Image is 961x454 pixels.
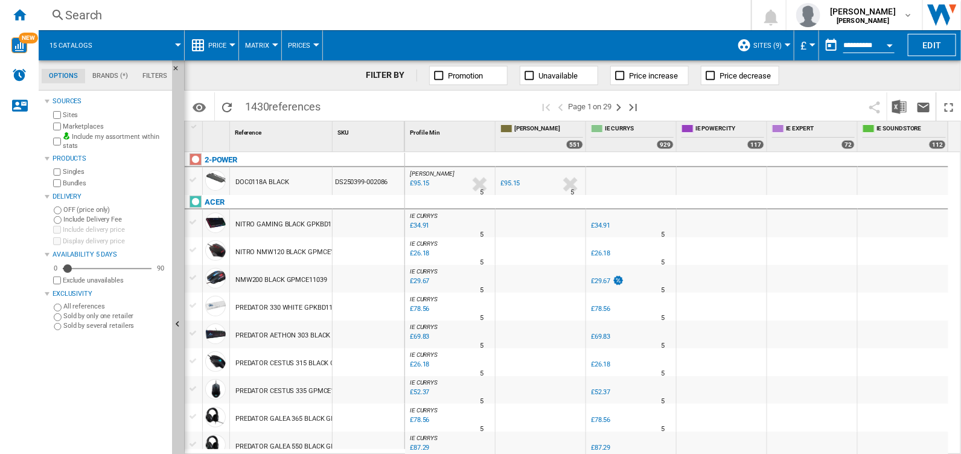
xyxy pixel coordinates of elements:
input: Bundles [53,179,61,187]
div: £29.67 [591,277,610,285]
img: mysite-bg-18x18.png [63,132,70,139]
div: £52.37 [591,388,610,396]
div: PREDATOR 330 WHITE GPKBD11051 [235,294,343,322]
input: OFF (price only) [54,206,62,214]
span: SKU [337,129,349,136]
div: SKU Sort None [335,121,404,140]
label: Sold by only one retailer [63,312,167,321]
div: Last updated : Thursday, 2 October 2025 08:34 [408,386,429,398]
div: NMW200 BLACK GPMCE11039 [235,266,327,294]
div: Last updated : Thursday, 2 October 2025 08:31 [408,331,429,343]
label: Include Delivery Fee [63,215,167,224]
button: Prices [288,30,316,60]
div: 15 catalogs [45,30,178,60]
span: 15 catalogs [49,42,92,50]
div: Delivery Time : 5 days [661,229,665,241]
button: Unavailable [520,66,598,85]
div: Products [53,154,167,164]
md-slider: Availability [63,263,152,275]
button: Open calendar [879,33,901,54]
button: Share this bookmark with others [863,92,887,121]
div: £95.15 [499,177,520,190]
button: Edit [908,34,956,56]
div: [PERSON_NAME] 551 offers sold by IE HARVEY NORMAN [498,121,586,152]
div: Delivery Time : 5 days [480,257,484,269]
div: Last updated : Thursday, 2 October 2025 08:31 [408,303,429,315]
div: Reference Sort None [232,121,332,140]
input: Marketplaces [53,123,61,130]
button: Price [208,30,232,60]
div: Delivery Time : 5 days [661,368,665,380]
div: Delivery Time : 5 days [480,423,484,435]
span: IE CURRYS [410,240,438,247]
div: Delivery Time : 5 days [480,368,484,380]
button: Next page [611,92,626,121]
span: 1430 [239,92,327,118]
div: £52.37 [589,386,610,398]
span: IE CURRYS [410,268,438,275]
button: Price increase [610,66,689,85]
span: IE CURRYS [410,379,438,386]
div: Delivery Time : 5 days [661,284,665,296]
div: £26.18 [589,359,610,371]
div: 551 offers sold by IE HARVEY NORMAN [566,140,583,149]
div: £78.56 [589,303,610,315]
img: promotionV3.png [612,275,624,286]
span: £ [800,39,806,52]
div: PREDATOR CESTUS 335 GPMCE1101Q BLACK [235,377,372,405]
div: £69.83 [591,333,610,340]
input: Sold by only one retailer [54,313,62,321]
button: Download in Excel [887,92,912,121]
button: Matrix [245,30,275,60]
span: NEW [19,33,38,43]
div: 929 offers sold by IE CURRYS [657,140,674,149]
div: Click to filter on that brand [205,153,237,167]
div: Delivery Time : 5 days [480,312,484,324]
div: 117 offers sold by IE POWERCITY [747,140,764,149]
label: OFF (price only) [63,205,167,214]
div: DS250399-002086 [333,167,404,195]
div: Availability 5 Days [53,250,167,260]
div: sites (9) [737,30,788,60]
label: Singles [63,167,167,176]
div: IE CURRYS 929 offers sold by IE CURRYS [589,121,676,152]
span: IE CURRYS [605,124,674,135]
img: wise-card.svg [11,37,27,53]
div: IE EXPERT 72 offers sold by IE EXPERT [770,121,857,152]
div: DOC0118A BLACK [235,168,289,196]
button: Hide [172,60,187,82]
label: All references [63,302,167,311]
span: IE CURRYS [410,324,438,330]
div: £34.91 [591,222,610,229]
span: Price increase [629,71,678,80]
span: Promotion [448,71,483,80]
span: IE CURRYS [410,351,438,358]
div: Delivery Time : 5 days [570,187,574,199]
div: Delivery Time : 5 days [480,229,484,241]
span: IE CURRYS [410,435,438,441]
img: alerts-logo.svg [12,68,27,82]
div: Delivery Time : 5 days [480,340,484,352]
span: sites (9) [753,42,782,50]
div: £29.67 [589,275,624,287]
div: £95.15 [500,179,520,187]
div: Last updated : Thursday, 2 October 2025 08:34 [408,248,429,260]
div: £87.29 [589,442,610,454]
span: [PERSON_NAME] [830,5,896,18]
div: Delivery Time : 5 days [661,423,665,435]
div: Sort None [232,121,332,140]
button: sites (9) [753,30,788,60]
div: Last updated : Thursday, 2 October 2025 11:31 [408,177,429,190]
img: excel-24x24.png [892,100,907,114]
div: Sort None [205,121,229,140]
div: NITRO NMW120 BLACK GPMCE1101R [235,238,349,266]
input: All references [54,304,62,312]
div: Delivery [53,192,167,202]
div: 90 [154,264,167,273]
label: Marketplaces [63,122,167,131]
div: £78.56 [589,414,610,426]
div: 0 [51,264,60,273]
div: £34.91 [589,220,610,232]
span: Unavailable [538,71,578,80]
